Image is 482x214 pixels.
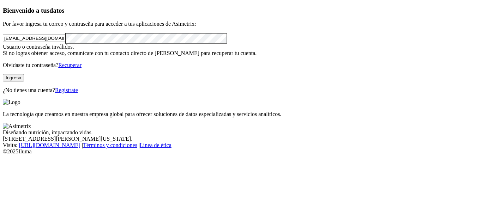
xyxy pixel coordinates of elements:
[3,7,479,14] h3: Bienvenido a tus
[3,142,479,148] div: Visita : | |
[55,87,78,93] a: Regístrate
[3,44,479,56] div: Usuario o contraseña inválidos. Si no logras obtener acceso, comunícate con tu contacto directo d...
[3,99,20,105] img: Logo
[83,142,137,148] a: Términos y condiciones
[3,129,479,136] div: Diseñando nutrición, impactando vidas.
[3,136,479,142] div: [STREET_ADDRESS][PERSON_NAME][US_STATE].
[3,35,65,42] input: Tu correo
[49,7,65,14] span: datos
[19,142,80,148] a: [URL][DOMAIN_NAME]
[58,62,82,68] a: Recuperar
[3,74,24,81] button: Ingresa
[3,62,479,68] p: Olvidaste tu contraseña?
[3,148,479,155] div: © 2025 Iluma
[140,142,171,148] a: Línea de ética
[3,111,479,117] p: La tecnología que creamos en nuestra empresa global para ofrecer soluciones de datos especializad...
[3,21,479,27] p: Por favor ingresa tu correo y contraseña para acceder a tus aplicaciones de Asimetrix:
[3,123,31,129] img: Asimetrix
[3,87,479,93] p: ¿No tienes una cuenta?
